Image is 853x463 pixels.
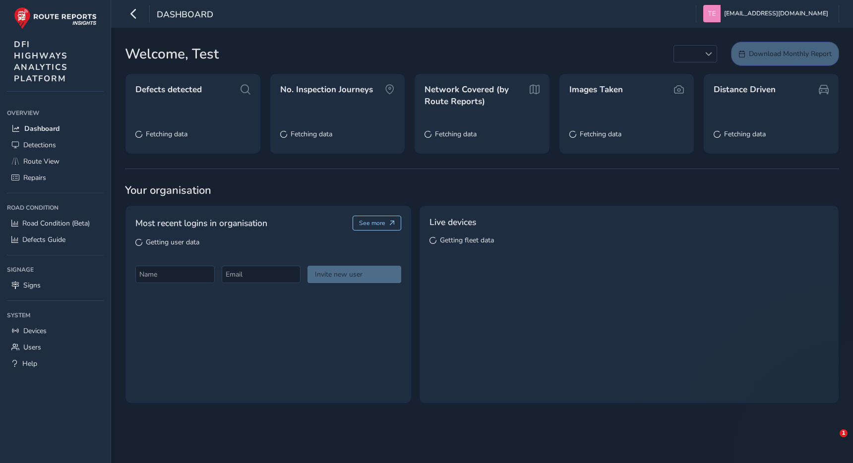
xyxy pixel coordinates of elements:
span: Your organisation [125,183,839,198]
img: diamond-layout [703,5,721,22]
span: Road Condition (Beta) [22,219,90,228]
span: Help [22,359,37,368]
span: See more [359,219,385,227]
span: Signs [23,281,41,290]
button: [EMAIL_ADDRESS][DOMAIN_NAME] [703,5,832,22]
input: Name [135,266,215,283]
span: [EMAIL_ADDRESS][DOMAIN_NAME] [724,5,828,22]
span: Fetching data [435,129,477,139]
input: Email [222,266,301,283]
a: Devices [7,323,104,339]
span: Getting fleet data [440,235,494,245]
span: Fetching data [146,129,187,139]
span: Detections [23,140,56,150]
a: Repairs [7,170,104,186]
span: Dashboard [157,8,213,22]
span: Live devices [429,216,476,229]
span: Devices [23,326,47,336]
span: Fetching data [291,129,332,139]
button: See more [353,216,402,231]
span: Defects Guide [22,235,65,244]
span: Getting user data [146,237,199,247]
img: rr logo [14,7,97,29]
div: Road Condition [7,200,104,215]
span: Repairs [23,173,46,182]
a: Detections [7,137,104,153]
span: Route View [23,157,60,166]
a: Route View [7,153,104,170]
span: Fetching data [724,129,766,139]
iframe: Intercom live chat [819,429,843,453]
div: Signage [7,262,104,277]
span: No. Inspection Journeys [280,84,373,96]
div: Overview [7,106,104,120]
span: Distance Driven [714,84,776,96]
a: Defects Guide [7,231,104,248]
a: Dashboard [7,120,104,137]
span: Images Taken [569,84,623,96]
span: Most recent logins in organisation [135,217,267,230]
span: Defects detected [135,84,202,96]
span: Users [23,343,41,352]
a: Help [7,355,104,372]
span: DFI HIGHWAYS ANALYTICS PLATFORM [14,39,68,84]
span: 1 [840,429,848,437]
span: Dashboard [24,124,60,133]
span: Network Covered (by Route Reports) [425,84,528,107]
span: Fetching data [580,129,621,139]
a: Users [7,339,104,355]
div: System [7,308,104,323]
a: Road Condition (Beta) [7,215,104,231]
span: Welcome, Test [125,44,219,64]
a: Signs [7,277,104,293]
